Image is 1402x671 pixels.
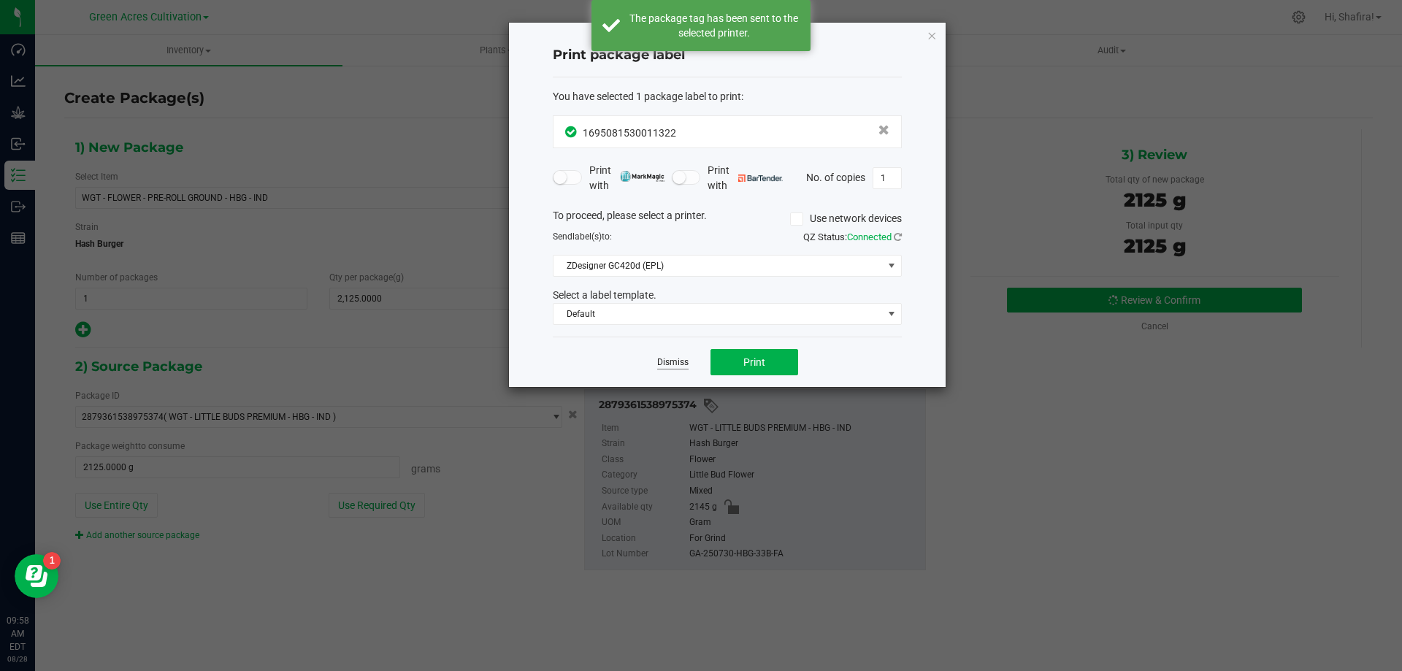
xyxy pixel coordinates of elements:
[628,11,800,40] div: The package tag has been sent to the selected printer.
[583,127,676,139] span: 1695081530011322
[743,356,765,368] span: Print
[542,208,913,230] div: To proceed, please select a printer.
[553,231,612,242] span: Send to:
[847,231,892,242] span: Connected
[553,89,902,104] div: :
[710,349,798,375] button: Print
[15,554,58,598] iframe: Resource center
[657,356,689,369] a: Dismiss
[738,175,783,182] img: bartender.png
[806,171,865,183] span: No. of copies
[542,288,913,303] div: Select a label template.
[553,304,883,324] span: Default
[43,552,61,570] iframe: Resource center unread badge
[553,46,902,65] h4: Print package label
[572,231,602,242] span: label(s)
[803,231,902,242] span: QZ Status:
[620,171,664,182] img: mark_magic_cybra.png
[553,91,741,102] span: You have selected 1 package label to print
[553,256,883,276] span: ZDesigner GC420d (EPL)
[708,163,783,193] span: Print with
[790,211,902,226] label: Use network devices
[565,124,579,139] span: In Sync
[589,163,664,193] span: Print with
